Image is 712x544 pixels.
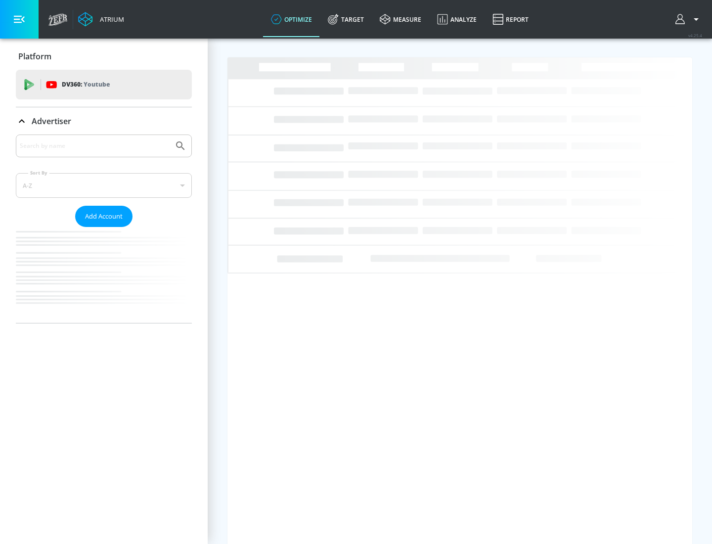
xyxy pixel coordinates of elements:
a: Target [320,1,372,37]
p: Youtube [84,79,110,90]
a: Analyze [429,1,485,37]
nav: list of Advertiser [16,227,192,323]
div: Platform [16,43,192,70]
a: measure [372,1,429,37]
label: Sort By [28,170,49,176]
a: optimize [263,1,320,37]
span: Add Account [85,211,123,222]
span: v 4.25.4 [688,33,702,38]
div: Advertiser [16,135,192,323]
a: Atrium [78,12,124,27]
a: Report [485,1,536,37]
div: Advertiser [16,107,192,135]
p: Advertiser [32,116,71,127]
button: Add Account [75,206,133,227]
p: DV360: [62,79,110,90]
div: Atrium [96,15,124,24]
p: Platform [18,51,51,62]
div: A-Z [16,173,192,198]
div: DV360: Youtube [16,70,192,99]
input: Search by name [20,139,170,152]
